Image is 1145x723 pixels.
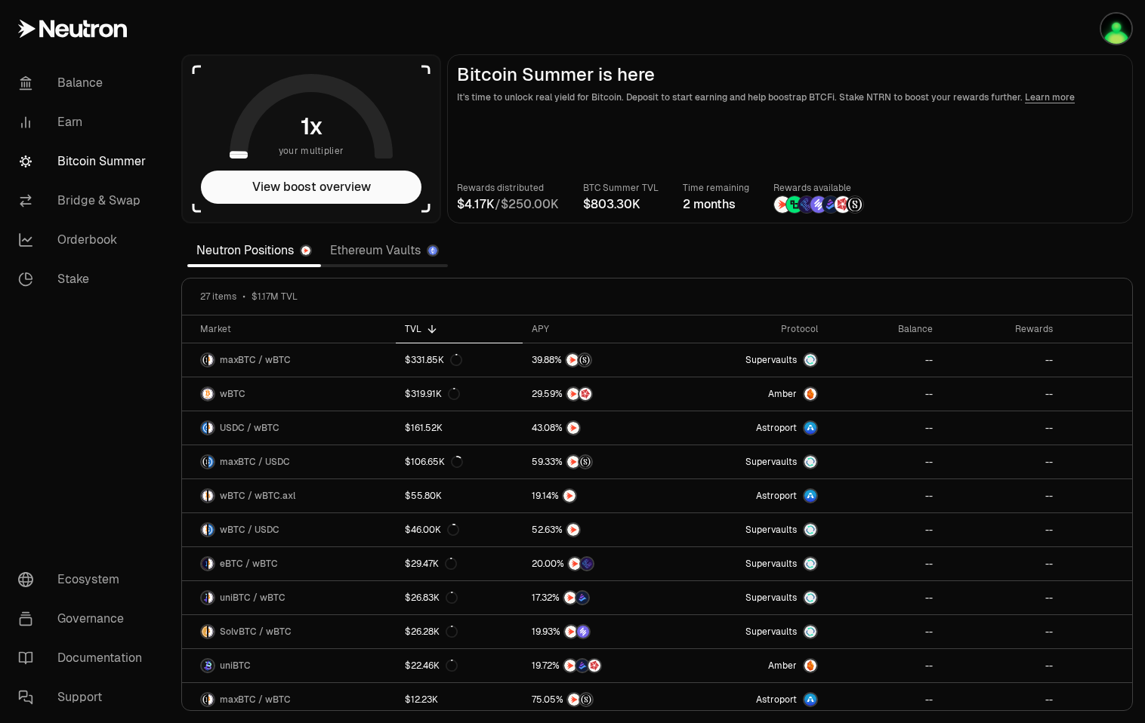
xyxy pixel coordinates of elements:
img: Supervaults [804,558,816,570]
a: -- [942,547,1062,580]
img: eBTC Logo [202,558,207,570]
a: -- [942,581,1062,614]
p: Rewards available [773,180,864,195]
span: Supervaults [745,354,797,366]
a: wBTC LogoUSDC LogowBTC / USDC [182,513,396,546]
div: $26.83K [405,592,458,604]
button: NTRN [532,420,668,435]
a: NTRNStructured Points [523,445,677,478]
img: Mars Fragments [588,660,600,672]
img: wBTC Logo [208,592,214,604]
div: TVL [405,323,513,335]
a: -- [827,411,942,445]
span: maxBTC / wBTC [220,354,291,366]
img: wBTC Logo [202,388,214,400]
a: -- [942,683,1062,716]
img: Bedrock Diamonds [576,660,588,672]
img: Structured Points [579,456,591,468]
a: Support [6,678,163,717]
span: Amber [768,660,797,672]
button: NTRN [532,488,668,503]
span: Supervaults [745,626,797,638]
img: Supervaults [804,354,816,366]
img: NTRN [569,558,581,570]
img: USDC Logo [202,422,207,434]
div: $46.00K [405,524,459,536]
div: Balance [836,323,933,335]
a: NTRN [523,513,677,546]
img: NTRN [567,388,579,400]
a: -- [942,377,1062,411]
button: NTRNBedrock Diamonds [532,590,668,605]
img: brainKID [1101,14,1131,44]
p: Rewards distributed [457,180,559,195]
span: uniBTC [220,660,251,672]
img: Ethereum Logo [428,246,437,255]
span: Supervaults [745,592,797,604]
span: wBTC / USDC [220,524,279,536]
img: Bedrock Diamonds [576,592,588,604]
a: -- [827,377,942,411]
img: Supervaults [804,456,816,468]
button: NTRNBedrock DiamondsMars Fragments [532,658,668,673]
a: Orderbook [6,220,163,260]
span: Supervaults [745,456,797,468]
a: NTRNStructured Points [523,343,677,377]
div: $29.47K [405,558,457,570]
a: maxBTC LogowBTC LogomaxBTC / wBTC [182,343,396,377]
div: $26.28K [405,626,458,638]
img: Lombard Lux [786,196,803,213]
a: Governance [6,599,163,638]
a: SupervaultsSupervaults [677,615,827,648]
a: NTRNStructured Points [523,683,677,716]
p: It's time to unlock real yield for Bitcoin. Deposit to start earning and help boostrap BTCFi. Sta... [457,90,1123,105]
a: wBTC LogowBTC [182,377,396,411]
a: $106.65K [396,445,522,478]
a: Learn more [1025,91,1075,103]
a: $55.80K [396,479,522,512]
img: USDC Logo [208,524,214,536]
p: BTC Summer TVL [583,180,659,195]
a: -- [827,615,942,648]
a: SupervaultsSupervaults [677,581,827,614]
a: NTRNSolv Points [523,615,677,648]
img: wBTC Logo [208,354,214,366]
a: Balance [6,63,163,103]
span: eBTC / wBTC [220,558,278,570]
a: Bridge & Swap [6,181,163,220]
img: NTRN [567,456,579,468]
a: -- [942,615,1062,648]
a: -- [942,411,1062,445]
a: maxBTC LogowBTC LogomaxBTC / wBTC [182,683,396,716]
img: wBTC Logo [202,490,207,502]
a: SupervaultsSupervaults [677,343,827,377]
span: wBTC [220,388,245,400]
a: SolvBTC LogowBTC LogoSolvBTC / wBTC [182,615,396,648]
a: $46.00K [396,513,522,546]
img: SolvBTC Logo [202,626,207,638]
img: EtherFi Points [581,558,593,570]
button: View boost overview [201,171,421,204]
span: Amber [768,388,797,400]
a: USDC LogowBTC LogoUSDC / wBTC [182,411,396,445]
button: NTRN [532,522,668,537]
a: -- [827,649,942,682]
a: maxBTC LogoUSDC LogomaxBTC / USDC [182,445,396,478]
div: Protocol [686,323,818,335]
img: wBTC Logo [208,626,214,638]
button: NTRNEtherFi Points [532,556,668,571]
button: NTRNStructured Points [532,692,668,707]
img: maxBTC Logo [202,456,207,468]
img: Structured Points [847,196,863,213]
img: wBTC Logo [208,694,214,706]
a: Earn [6,103,163,142]
span: Astroport [756,490,797,502]
img: NTRN [774,196,791,213]
img: USDC Logo [208,456,214,468]
div: Rewards [951,323,1053,335]
a: Astroport [677,683,827,716]
div: $55.80K [405,490,442,502]
a: AmberAmber [677,649,827,682]
a: -- [942,445,1062,478]
span: $1.17M TVL [252,291,298,303]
